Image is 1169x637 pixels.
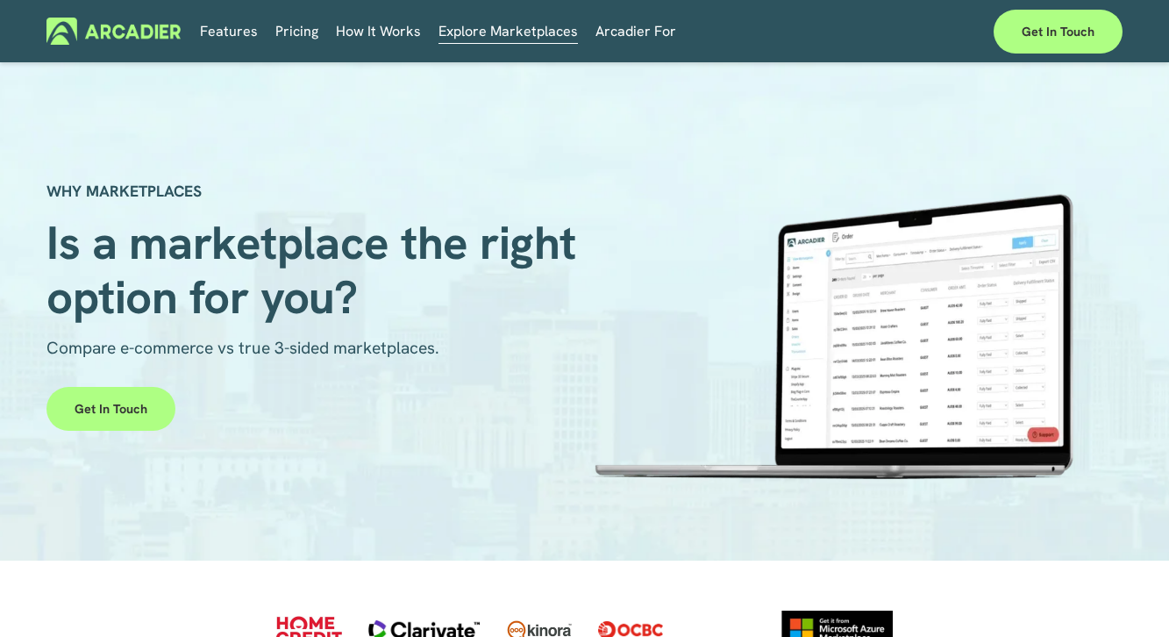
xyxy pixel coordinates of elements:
a: Pricing [275,18,318,45]
a: Get in touch [994,10,1123,54]
a: Explore Marketplaces [438,18,578,45]
a: folder dropdown [595,18,676,45]
strong: WHY MARKETPLACES [46,181,202,201]
a: Get in touch [46,387,175,431]
img: Arcadier [46,18,181,45]
span: Arcadier For [595,19,676,44]
a: Features [200,18,258,45]
span: Is a marketplace the right option for you? [46,212,588,327]
span: Compare e-commerce vs true 3-sided marketplaces. [46,337,439,359]
a: folder dropdown [336,18,421,45]
span: How It Works [336,19,421,44]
